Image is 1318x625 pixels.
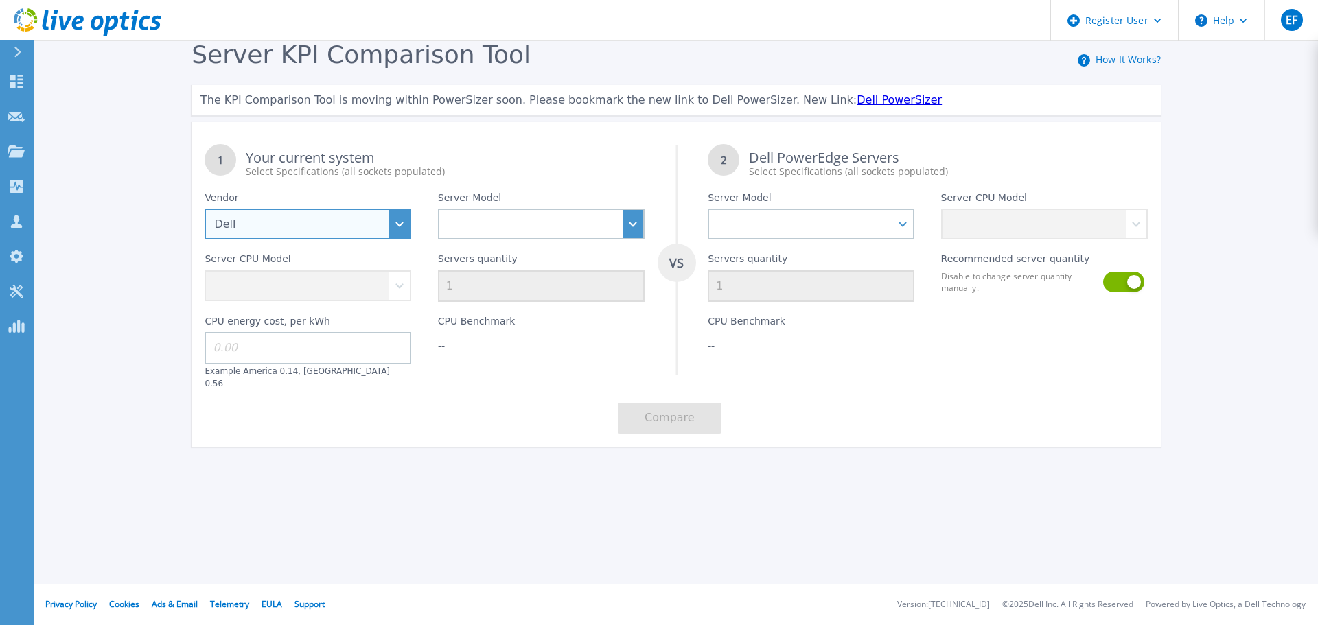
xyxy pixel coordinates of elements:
[708,339,914,353] div: --
[205,192,238,209] label: Vendor
[708,316,785,332] label: CPU Benchmark
[438,253,518,270] label: Servers quantity
[857,93,942,106] a: Dell PowerSizer
[109,598,139,610] a: Cookies
[941,192,1027,209] label: Server CPU Model
[618,403,721,434] button: Compare
[438,192,501,209] label: Server Model
[152,598,198,610] a: Ads & Email
[1002,600,1133,609] li: © 2025 Dell Inc. All Rights Reserved
[262,598,282,610] a: EULA
[1286,14,1297,25] span: EF
[205,253,290,270] label: Server CPU Model
[205,366,390,388] label: Example America 0.14, [GEOGRAPHIC_DATA] 0.56
[941,270,1095,294] label: Disable to change server quantity manually.
[721,153,727,167] tspan: 2
[941,253,1090,270] label: Recommended server quantity
[294,598,325,610] a: Support
[45,598,97,610] a: Privacy Policy
[897,600,990,609] li: Version: [TECHNICAL_ID]
[438,316,516,332] label: CPU Benchmark
[708,253,787,270] label: Servers quantity
[246,151,644,178] div: Your current system
[708,192,771,209] label: Server Model
[1096,53,1161,66] a: How It Works?
[192,40,531,69] span: Server KPI Comparison Tool
[210,598,249,610] a: Telemetry
[438,339,645,353] div: --
[246,165,644,178] div: Select Specifications (all sockets populated)
[200,93,857,106] span: The KPI Comparison Tool is moving within PowerSizer soon. Please bookmark the new link to Dell Po...
[205,332,411,364] input: 0.00
[205,316,330,332] label: CPU energy cost, per kWh
[669,255,684,271] tspan: VS
[749,165,1147,178] div: Select Specifications (all sockets populated)
[1146,600,1306,609] li: Powered by Live Optics, a Dell Technology
[218,153,224,167] tspan: 1
[749,151,1147,178] div: Dell PowerEdge Servers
